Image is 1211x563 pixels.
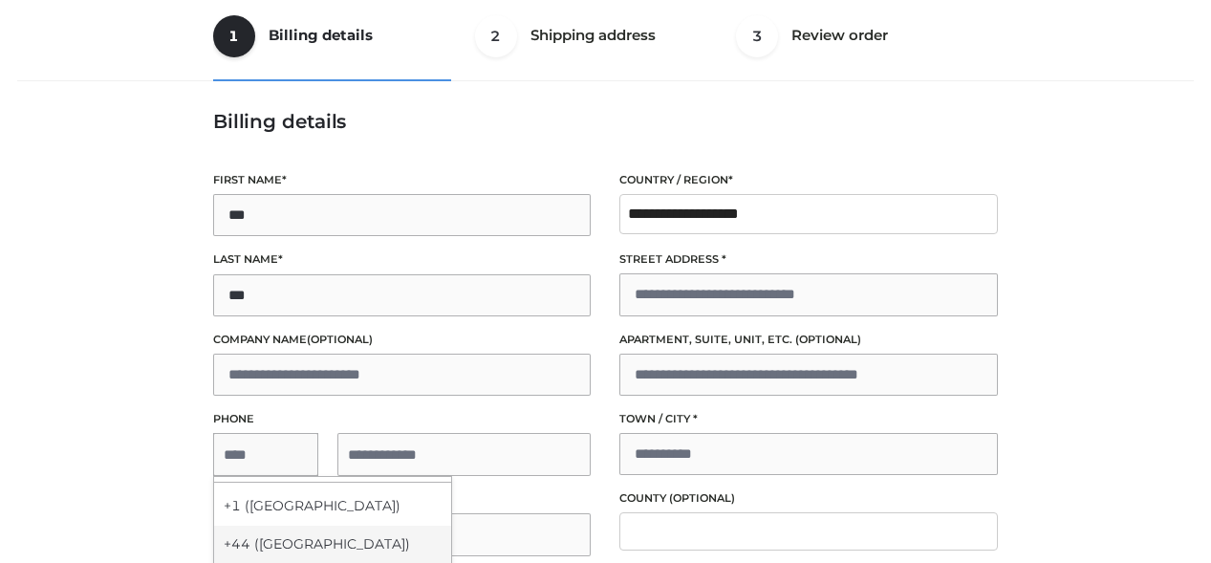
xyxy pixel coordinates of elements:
label: County [619,489,998,508]
label: Street address [619,250,998,269]
label: Company name [213,331,592,349]
span: (optional) [669,491,735,505]
span: (optional) [307,333,373,346]
label: Country / Region [619,171,998,189]
label: Apartment, suite, unit, etc. [619,331,998,349]
label: Last name [213,250,592,269]
label: Town / City [619,410,998,428]
span: (optional) [795,333,861,346]
label: First name [213,171,592,189]
label: Phone [213,410,592,428]
h3: Billing details [213,110,998,133]
div: +1 ([GEOGRAPHIC_DATA]) [214,487,451,526]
